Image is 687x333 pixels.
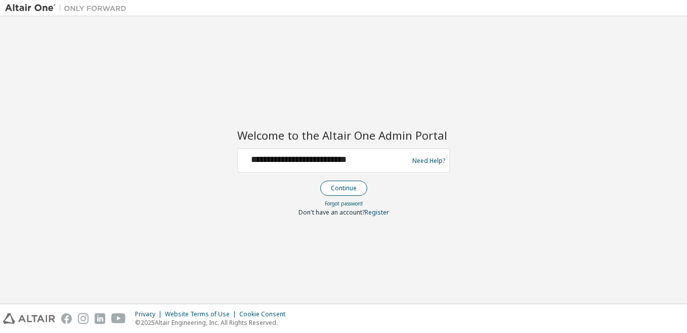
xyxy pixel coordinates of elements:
[111,313,126,324] img: youtube.svg
[5,3,132,13] img: Altair One
[239,310,291,318] div: Cookie Consent
[365,208,389,217] a: Register
[78,313,89,324] img: instagram.svg
[135,310,165,318] div: Privacy
[237,128,450,142] h2: Welcome to the Altair One Admin Portal
[95,313,105,324] img: linkedin.svg
[298,208,365,217] span: Don't have an account?
[135,318,291,327] p: © 2025 Altair Engineering, Inc. All Rights Reserved.
[3,313,55,324] img: altair_logo.svg
[320,181,367,196] button: Continue
[325,200,363,207] a: Forgot password
[165,310,239,318] div: Website Terms of Use
[412,160,445,161] a: Need Help?
[61,313,72,324] img: facebook.svg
